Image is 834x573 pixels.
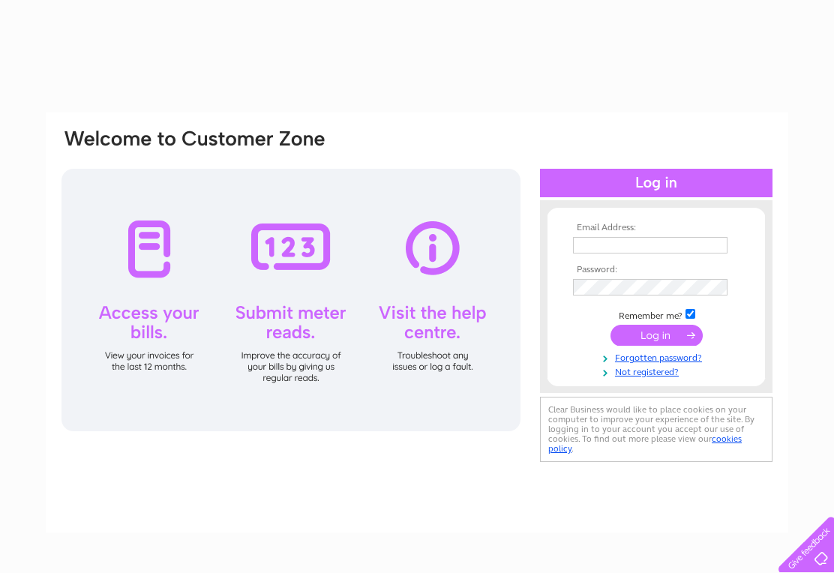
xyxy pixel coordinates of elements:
div: Clear Business would like to place cookies on your computer to improve your experience of the sit... [540,397,772,462]
a: Not registered? [573,364,743,378]
th: Email Address: [569,223,743,233]
th: Password: [569,265,743,275]
input: Submit [610,325,703,346]
td: Remember me? [569,307,743,322]
a: Forgotten password? [573,349,743,364]
a: cookies policy [548,433,742,454]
